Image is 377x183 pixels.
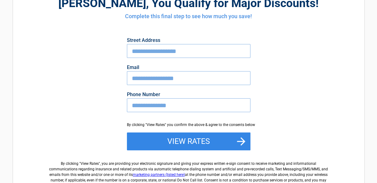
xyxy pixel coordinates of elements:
button: View Rates [127,132,250,150]
a: marketing partners (listed here) [133,173,185,177]
h4: Complete this final step to see how much you save! [47,12,330,20]
label: Phone Number [127,92,250,97]
div: By clicking "View Rates" you confirm the above & agree to the consents below [127,122,250,128]
label: Street Address [127,38,250,43]
label: Email [127,65,250,70]
span: View Rates [81,161,99,166]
